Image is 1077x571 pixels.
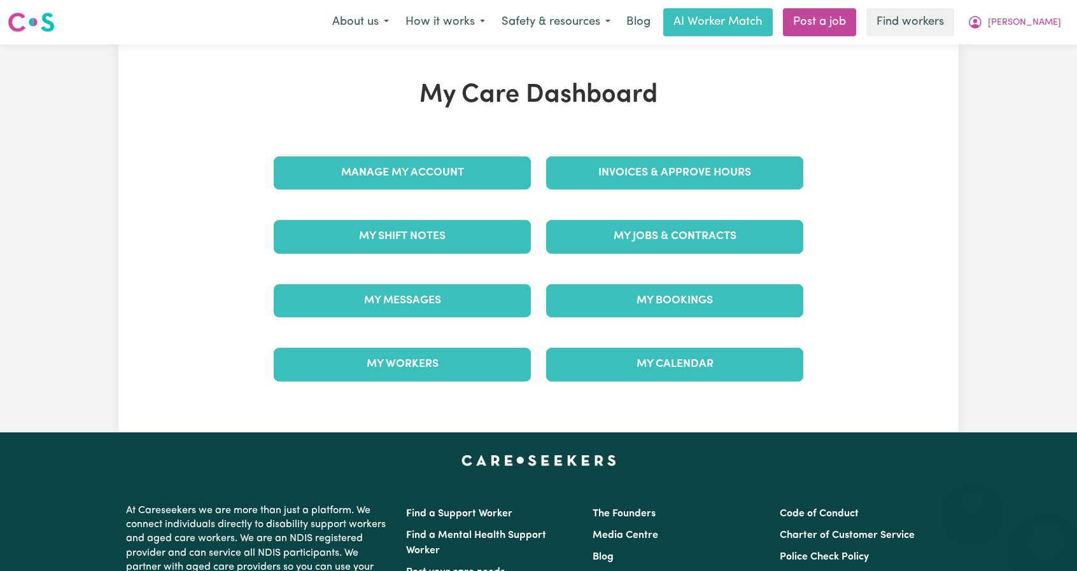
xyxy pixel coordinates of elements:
span: [PERSON_NAME] [988,16,1061,30]
iframe: Close message [960,490,985,515]
a: Manage My Account [274,156,531,189]
a: My Jobs & Contracts [546,220,803,253]
a: Invoices & Approve Hours [546,156,803,189]
a: The Founders [593,509,656,519]
a: My Shift Notes [274,220,531,253]
a: Find a Support Worker [406,509,512,519]
a: Find workers [866,8,954,36]
a: Post a job [783,8,856,36]
iframe: Button to launch messaging window [1026,520,1067,561]
a: Careseekers logo [8,8,55,37]
a: AI Worker Match [663,8,773,36]
button: Safety & resources [493,9,619,36]
a: My Messages [274,284,531,317]
button: How it works [397,9,493,36]
h1: My Care Dashboard [266,80,811,111]
a: Code of Conduct [780,509,859,519]
a: Blog [593,552,614,562]
a: Careseekers home page [461,455,616,465]
button: My Account [959,9,1069,36]
a: Police Check Policy [780,552,869,562]
img: Careseekers logo [8,11,55,34]
a: My Bookings [546,284,803,317]
a: Find a Mental Health Support Worker [406,530,546,556]
a: Charter of Customer Service [780,530,915,540]
a: Media Centre [593,530,658,540]
a: My Workers [274,348,531,381]
a: My Calendar [546,348,803,381]
button: About us [324,9,397,36]
a: Blog [619,8,658,36]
